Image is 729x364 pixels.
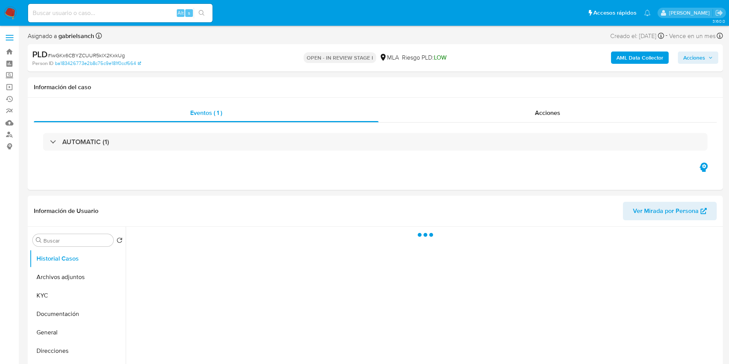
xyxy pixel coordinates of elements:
a: Salir [715,9,723,17]
div: Creado el: [DATE] [610,31,664,41]
span: Acciones [535,108,560,117]
button: General [30,323,126,342]
input: Buscar usuario o caso... [28,8,213,18]
div: MLA [379,53,399,62]
span: # lwGKx6CBYZCUUR5klX2KxkUg [48,52,125,59]
h1: Información del caso [34,83,717,91]
div: AUTOMATIC (1) [43,133,707,151]
b: PLD [32,48,48,60]
p: OPEN - IN REVIEW STAGE I [304,52,376,63]
span: s [188,9,190,17]
span: Acciones [683,52,705,64]
b: Person ID [32,60,53,67]
h1: Información de Usuario [34,207,98,215]
b: gabrielsanch [57,32,94,40]
span: Eventos ( 1 ) [190,108,222,117]
a: Notificaciones [644,10,651,16]
a: ba183426773e2b8c75c9e181f0ccf664 [55,60,141,67]
span: - [666,31,668,41]
span: Ver Mirada por Persona [633,202,699,220]
button: Archivos adjuntos [30,268,126,286]
h3: AUTOMATIC (1) [62,138,109,146]
span: Accesos rápidos [593,9,636,17]
span: LOW [434,53,447,62]
p: yesica.facco@mercadolibre.com [669,9,712,17]
span: Asignado a [28,32,94,40]
button: Volver al orden por defecto [116,237,123,246]
button: AML Data Collector [611,52,669,64]
button: search-icon [194,8,209,18]
button: KYC [30,286,126,305]
input: Buscar [43,237,110,244]
b: AML Data Collector [616,52,663,64]
button: Acciones [678,52,718,64]
span: Riesgo PLD: [402,53,447,62]
button: Direcciones [30,342,126,360]
button: Documentación [30,305,126,323]
button: Historial Casos [30,249,126,268]
button: Buscar [36,237,42,243]
span: Alt [178,9,184,17]
button: Ver Mirada por Persona [623,202,717,220]
span: Vence en un mes [669,32,716,40]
